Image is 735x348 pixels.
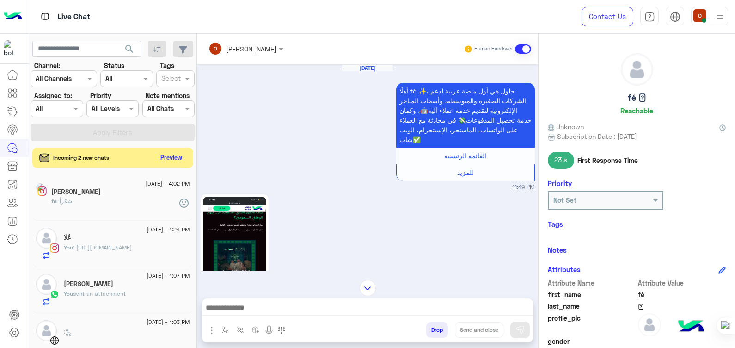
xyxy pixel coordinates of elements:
[582,7,633,26] a: Contact Us
[548,336,636,346] span: gender
[51,188,101,196] h5: عبدالحليم خالد
[675,311,707,343] img: hulul-logo.png
[360,280,376,296] img: scroll
[73,290,126,297] span: sent an attachment
[638,301,726,311] span: 𓂀
[714,11,726,23] img: profile
[628,93,646,103] h5: fé 𓂀
[548,278,636,288] span: Attribute Name
[644,12,655,22] img: tab
[146,91,190,100] label: Note mentions
[640,7,659,26] a: tab
[263,325,275,336] img: send voice note
[396,83,535,148] p: 14/9/2025, 11:49 PM
[426,322,448,338] button: Drop
[248,322,263,337] button: create order
[457,168,474,176] span: للمزيد
[50,336,59,345] img: WebChat
[638,290,726,299] span: fé
[548,290,636,299] span: first_name
[36,320,57,341] img: defaultAdmin.png
[577,155,638,165] span: First Response Time
[237,326,244,334] img: Trigger scenario
[104,61,124,70] label: Status
[64,244,73,251] span: You
[146,180,190,188] span: [DATE] - 4:02 PM
[548,301,636,311] span: last_name
[515,325,525,335] img: send message
[342,65,393,71] h6: [DATE]
[118,41,141,61] button: search
[64,234,71,242] h5: عُلّا
[39,11,51,22] img: tab
[51,198,56,205] span: fé
[638,278,726,288] span: Attribute Value
[64,290,73,297] span: You
[73,244,132,251] span: https://cdn.prod.website-files.com/68910542505b8eac5afcfcc4/68c03b15263e7833b8388792_%D9%83%D9%8A...
[233,322,248,337] button: Trigger scenario
[147,225,190,234] span: [DATE] - 1:24 PM
[147,318,190,326] span: [DATE] - 1:03 PM
[4,7,22,26] img: Logo
[621,54,653,85] img: defaultAdmin.png
[548,152,574,168] span: 23 s
[548,313,636,335] span: profile_pic
[221,326,229,334] img: select flow
[50,290,59,299] img: WhatsApp
[50,243,59,253] img: Instagram
[4,40,20,57] img: 114004088273201
[34,91,72,100] label: Assigned to:
[160,73,181,85] div: Select
[36,274,57,295] img: defaultAdmin.png
[160,61,174,70] label: Tags
[548,246,567,254] h6: Notes
[548,265,581,273] h6: Attributes
[638,336,726,346] span: null
[36,183,44,192] img: picture
[512,183,535,192] span: 11:49 PM
[548,220,726,228] h6: Tags
[124,43,135,55] span: search
[64,280,113,288] h5: Ola Elshafeey
[548,122,584,131] span: Unknown
[638,313,661,336] img: defaultAdmin.png
[36,228,57,249] img: defaultAdmin.png
[620,106,653,115] h6: Reachable
[58,11,90,23] p: Live Chat
[548,179,572,187] h6: Priority
[206,325,217,336] img: send attachment
[157,151,186,164] button: Preview
[56,198,72,205] span: شكراً
[90,91,111,100] label: Priority
[147,272,190,280] span: [DATE] - 1:07 PM
[218,322,233,337] button: select flow
[455,322,503,338] button: Send and close
[31,124,195,141] button: Apply Filters
[64,328,72,335] span: :
[670,12,680,22] img: tab
[444,152,486,160] span: القائمة الرئيسية
[37,186,47,196] img: Instagram
[53,154,109,162] span: Incoming 2 new chats
[252,326,259,334] img: create order
[693,9,706,22] img: userImage
[557,131,637,141] span: Subscription Date : [DATE]
[34,61,60,70] label: Channel:
[474,45,513,53] small: Human Handover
